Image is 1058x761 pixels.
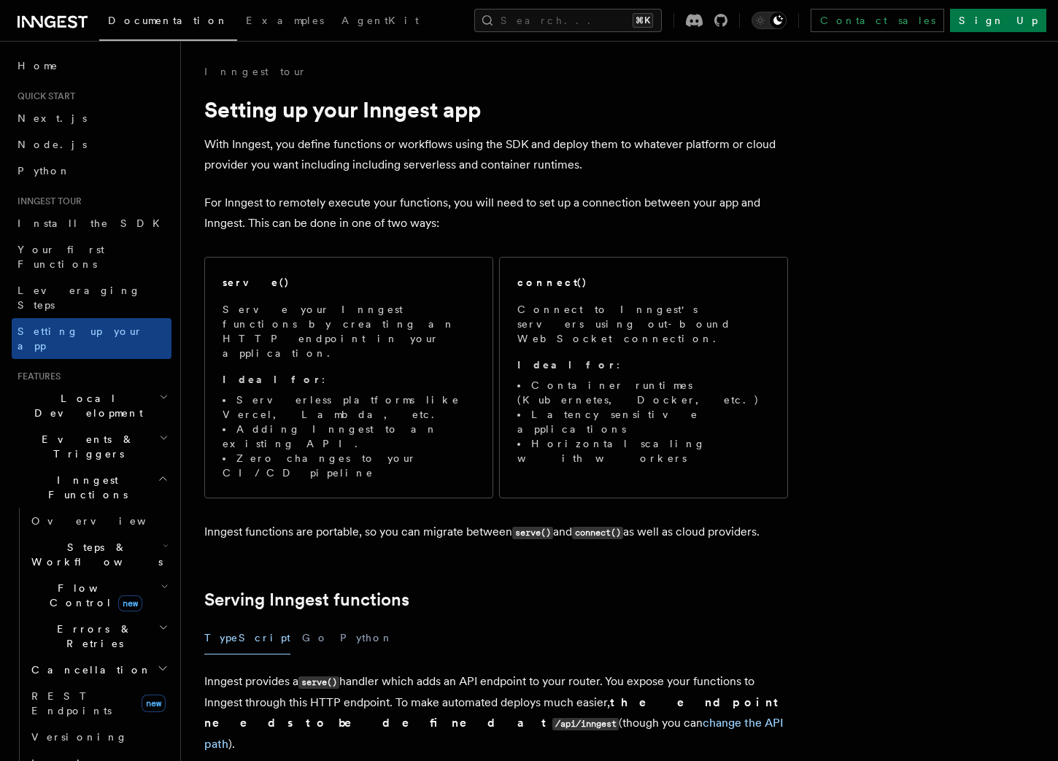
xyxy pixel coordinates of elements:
[517,436,770,466] li: Horizontal scaling with workers
[12,277,171,318] a: Leveraging Steps
[12,53,171,79] a: Home
[26,508,171,534] a: Overview
[950,9,1046,32] a: Sign Up
[204,671,788,754] p: Inngest provides a handler which adds an API endpoint to your router. You expose your functions t...
[204,134,788,175] p: With Inngest, you define functions or workflows using the SDK and deploy them to whatever platfor...
[572,527,623,539] code: connect()
[811,9,944,32] a: Contact sales
[223,372,475,387] p: :
[26,683,171,724] a: REST Endpointsnew
[333,4,428,39] a: AgentKit
[26,724,171,750] a: Versioning
[552,718,619,730] code: /api/inngest
[204,193,788,233] p: For Inngest to remotely execute your functions, you will need to set up a connection between your...
[108,15,228,26] span: Documentation
[223,393,475,422] li: Serverless platforms like Vercel, Lambda, etc.
[12,473,158,502] span: Inngest Functions
[204,622,290,654] button: TypeScript
[223,451,475,480] li: Zero changes to your CI/CD pipeline
[223,302,475,360] p: Serve your Inngest functions by creating an HTTP endpoint in your application.
[204,522,788,543] p: Inngest functions are portable, so you can migrate between and as well as cloud providers.
[18,325,143,352] span: Setting up your app
[298,676,339,689] code: serve()
[12,391,159,420] span: Local Development
[12,318,171,359] a: Setting up your app
[12,385,171,426] button: Local Development
[18,285,141,311] span: Leveraging Steps
[246,15,324,26] span: Examples
[12,210,171,236] a: Install the SDK
[18,112,87,124] span: Next.js
[752,12,787,29] button: Toggle dark mode
[517,359,617,371] strong: Ideal for
[26,663,152,677] span: Cancellation
[512,527,553,539] code: serve()
[26,616,171,657] button: Errors & Retries
[340,622,393,654] button: Python
[223,275,290,290] h2: serve()
[204,64,306,79] a: Inngest tour
[517,378,770,407] li: Container runtimes (Kubernetes, Docker, etc.)
[118,595,142,611] span: new
[12,432,159,461] span: Events & Triggers
[302,622,328,654] button: Go
[12,467,171,508] button: Inngest Functions
[12,426,171,467] button: Events & Triggers
[31,731,128,743] span: Versioning
[341,15,419,26] span: AgentKit
[26,622,158,651] span: Errors & Retries
[499,257,788,498] a: connect()Connect to Inngest's servers using out-bound WebSocket connection.Ideal for:Container ru...
[12,196,82,207] span: Inngest tour
[12,236,171,277] a: Your first Functions
[26,657,171,683] button: Cancellation
[18,58,58,73] span: Home
[12,371,61,382] span: Features
[633,13,653,28] kbd: ⌘K
[223,374,322,385] strong: Ideal for
[26,575,171,616] button: Flow Controlnew
[18,244,104,270] span: Your first Functions
[204,590,409,610] a: Serving Inngest functions
[237,4,333,39] a: Examples
[517,358,770,372] p: :
[517,302,770,346] p: Connect to Inngest's servers using out-bound WebSocket connection.
[26,540,163,569] span: Steps & Workflows
[517,407,770,436] li: Latency sensitive applications
[26,534,171,575] button: Steps & Workflows
[142,695,166,712] span: new
[31,515,182,527] span: Overview
[204,96,788,123] h1: Setting up your Inngest app
[18,139,87,150] span: Node.js
[517,275,587,290] h2: connect()
[18,217,169,229] span: Install the SDK
[204,257,493,498] a: serve()Serve your Inngest functions by creating an HTTP endpoint in your application.Ideal for:Se...
[12,131,171,158] a: Node.js
[12,90,75,102] span: Quick start
[12,105,171,131] a: Next.js
[474,9,662,32] button: Search...⌘K
[12,158,171,184] a: Python
[31,690,112,716] span: REST Endpoints
[99,4,237,41] a: Documentation
[223,422,475,451] li: Adding Inngest to an existing API.
[18,165,71,177] span: Python
[26,581,161,610] span: Flow Control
